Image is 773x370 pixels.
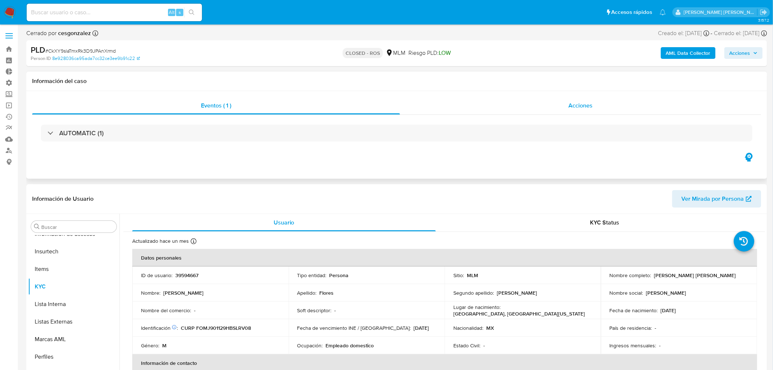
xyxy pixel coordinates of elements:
[386,49,405,57] div: MLM
[297,307,332,314] p: Soft descriptor :
[163,290,203,296] p: [PERSON_NAME]
[568,101,593,110] span: Acciones
[330,272,349,279] p: Persona
[41,224,114,230] input: Buscar
[28,348,119,366] button: Perfiles
[654,272,736,279] p: [PERSON_NAME] [PERSON_NAME]
[26,29,91,37] span: Cerrado por
[41,125,753,141] div: AUTOMATIC (1)
[655,325,656,331] p: -
[28,260,119,278] button: Items
[684,9,758,16] p: carlos.obholz@mercadolibre.com
[297,325,411,331] p: Fecha de vencimiento INE / [GEOGRAPHIC_DATA] :
[590,218,620,227] span: KYC Status
[28,278,119,295] button: KYC
[141,272,172,279] p: ID de usuario :
[27,8,202,17] input: Buscar usuario o caso...
[453,310,585,317] p: [GEOGRAPHIC_DATA], [GEOGRAPHIC_DATA][US_STATE]
[34,224,40,230] button: Buscar
[711,29,713,37] span: -
[32,195,94,203] h1: Información de Usuario
[335,307,336,314] p: -
[59,129,104,137] h3: AUTOMATIC (1)
[610,290,643,296] p: Nombre social :
[672,190,761,208] button: Ver Mirada por Persona
[320,290,334,296] p: Flores
[497,290,537,296] p: [PERSON_NAME]
[343,48,383,58] p: CLOSED - ROS
[658,29,709,37] div: Creado el: [DATE]
[661,307,676,314] p: [DATE]
[610,272,651,279] p: Nombre completo :
[28,331,119,348] button: Marcas AML
[28,313,119,331] button: Listas Externas
[181,325,251,331] p: CURP FOMJ901129HBSLRV08
[724,47,763,59] button: Acciones
[28,295,119,313] button: Lista Interna
[45,47,116,54] span: # CkXY9slaTmxRk3D9JPAnXrmd
[141,290,160,296] p: Nombre :
[31,44,45,56] b: PLD
[274,218,294,227] span: Usuario
[162,342,167,349] p: M
[682,190,744,208] span: Ver Mirada por Persona
[179,9,181,16] span: s
[486,325,494,331] p: MX
[439,49,451,57] span: LOW
[610,342,656,349] p: Ingresos mensuales :
[52,55,140,62] a: 8e928036ca95ada7cc32ce3ee9b91c22
[132,238,189,245] p: Actualizado hace un mes
[659,342,661,349] p: -
[714,29,767,37] div: Cerrado el: [DATE]
[141,307,191,314] p: Nombre del comercio :
[660,9,666,15] a: Notificaciones
[467,272,478,279] p: MLM
[453,325,483,331] p: Nacionalidad :
[414,325,429,331] p: [DATE]
[194,307,195,314] p: -
[57,29,91,37] b: cesgonzalez
[132,249,757,267] th: Datos personales
[297,290,317,296] p: Apellido :
[483,342,485,349] p: -
[141,325,178,331] p: Identificación :
[612,8,652,16] span: Accesos rápidos
[453,342,480,349] p: Estado Civil :
[28,243,119,260] button: Insurtech
[661,47,716,59] button: AML Data Collector
[453,290,494,296] p: Segundo apellido :
[169,9,175,16] span: Alt
[760,8,768,16] a: Salir
[201,101,231,110] span: Eventos ( 1 )
[646,290,686,296] p: [PERSON_NAME]
[326,342,374,349] p: Empleado domestico
[610,307,658,314] p: Fecha de nacimiento :
[453,272,464,279] p: Sitio :
[666,47,711,59] b: AML Data Collector
[610,325,652,331] p: País de residencia :
[453,304,500,310] p: Lugar de nacimiento :
[175,272,198,279] p: 39594667
[184,7,199,18] button: search-icon
[32,78,761,85] h1: Información del caso
[408,49,451,57] span: Riesgo PLD:
[31,55,51,62] b: Person ID
[297,342,323,349] p: Ocupación :
[297,272,327,279] p: Tipo entidad :
[730,47,750,59] span: Acciones
[141,342,159,349] p: Género :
